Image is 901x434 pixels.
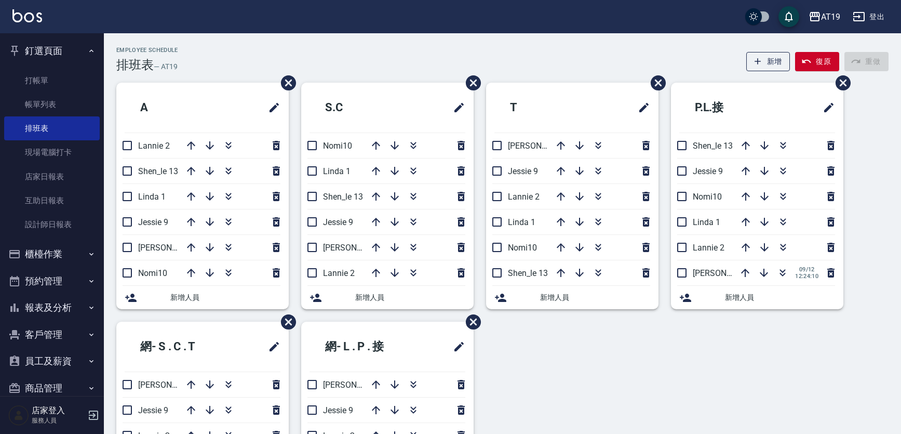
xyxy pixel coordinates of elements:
[508,166,538,176] span: Jessie 9
[508,192,540,202] span: Lannie 2
[4,69,100,93] a: 打帳單
[138,405,168,415] span: Jessie 9
[4,165,100,189] a: 店家日報表
[32,416,85,425] p: 服務人員
[4,189,100,213] a: 互助日報表
[273,307,298,337] span: 刪除班表
[138,243,207,253] span: [PERSON_NAME] 6
[4,140,100,164] a: 現場電腦打卡
[679,89,777,126] h2: P.L.接
[508,243,537,253] span: Nomi10
[262,334,280,359] span: 修改班表的標題
[323,141,352,151] span: Nomi10
[323,268,355,278] span: Lannie 2
[273,68,298,98] span: 刪除班表
[795,273,818,280] span: 12:24:10
[12,9,42,22] img: Logo
[746,52,790,71] button: 新增
[8,405,29,426] img: Person
[693,217,720,227] span: Linda 1
[795,52,839,71] button: 復原
[138,141,170,151] span: Lannie 2
[323,192,363,202] span: Shen_le 13
[828,68,852,98] span: 刪除班表
[458,68,482,98] span: 刪除班表
[494,89,582,126] h2: T
[323,243,392,253] span: [PERSON_NAME] 6
[486,286,658,309] div: 新增人員
[795,266,818,273] span: 09/12
[4,375,100,402] button: 商品管理
[125,89,212,126] h2: A
[262,95,280,120] span: 修改班表的標題
[671,286,843,309] div: 新增人員
[4,294,100,321] button: 報表及分析
[125,328,236,365] h2: 網- S . C . T
[355,292,465,303] span: 新增人員
[693,243,724,253] span: Lannie 2
[323,217,353,227] span: Jessie 9
[458,307,482,337] span: 刪除班表
[4,213,100,236] a: 設計師日報表
[508,141,577,151] span: [PERSON_NAME] 6
[4,321,100,348] button: 客戶管理
[693,192,722,202] span: Nomi10
[508,217,535,227] span: Linda 1
[116,47,178,54] h2: Employee Schedule
[154,61,178,72] h6: — AT19
[138,217,168,227] span: Jessie 9
[643,68,667,98] span: 刪除班表
[804,6,844,28] button: AT19
[310,328,423,365] h2: 網- L . P . 接
[447,95,465,120] span: 修改班表的標題
[4,93,100,116] a: 帳單列表
[725,292,835,303] span: 新增人員
[4,268,100,295] button: 預約管理
[508,268,548,278] span: Shen_le 13
[849,7,889,27] button: 登出
[816,95,835,120] span: 修改班表的標題
[4,116,100,140] a: 排班表
[138,380,207,390] span: [PERSON_NAME] 6
[138,268,167,278] span: Nomi10
[447,334,465,359] span: 修改班表的標題
[540,292,650,303] span: 新增人員
[323,166,351,176] span: Linda 1
[116,286,289,309] div: 新增人員
[138,166,178,176] span: Shen_le 13
[4,348,100,375] button: 員工及薪資
[778,6,799,27] button: save
[4,241,100,268] button: 櫃檯作業
[138,192,166,202] span: Linda 1
[301,286,474,309] div: 新增人員
[693,141,733,151] span: Shen_le 13
[323,405,353,415] span: Jessie 9
[4,37,100,64] button: 釘選頁面
[116,58,154,72] h3: 排班表
[821,10,840,23] div: AT19
[631,95,650,120] span: 修改班表的標題
[170,292,280,303] span: 新增人員
[32,405,85,416] h5: 店家登入
[310,89,402,126] h2: S.C
[323,380,392,390] span: [PERSON_NAME] 6
[693,268,762,278] span: [PERSON_NAME] 6
[693,166,723,176] span: Jessie 9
